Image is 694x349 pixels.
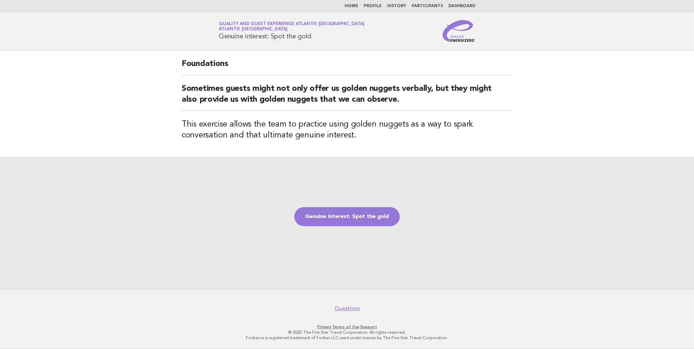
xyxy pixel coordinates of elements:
a: Home [345,4,358,8]
h2: Foundations [182,59,512,75]
p: · · [139,324,555,330]
a: Terms of Use [332,325,359,329]
a: Questions [334,305,360,312]
h1: Genuine interest: Spot the gold [219,22,364,40]
a: Profile [364,4,382,8]
p: Forbes is a registered trademark of Forbes LLC used under license by The Five Star Travel Corpora... [139,335,555,340]
a: Dashboard [448,4,475,8]
img: Service Energizers [443,20,475,42]
a: Support [360,325,377,329]
h2: Sometimes guests might not only offer us golden nuggets verbally, but they might also provide us ... [182,83,512,111]
h3: This exercise allows the team to practice using golden nuggets as a way to spark conversation and... [182,119,512,141]
a: History [387,4,406,8]
span: Atlantis [GEOGRAPHIC_DATA] [219,27,287,32]
a: Quality and Guest Experience Atlantis [GEOGRAPHIC_DATA]Atlantis [GEOGRAPHIC_DATA] [219,22,364,31]
a: Participants [412,4,443,8]
p: © 2025 The Five Star Travel Corporation. All rights reserved. [139,330,555,335]
a: Privacy [317,325,331,329]
a: Genuine interest: Spot the gold [294,207,400,226]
